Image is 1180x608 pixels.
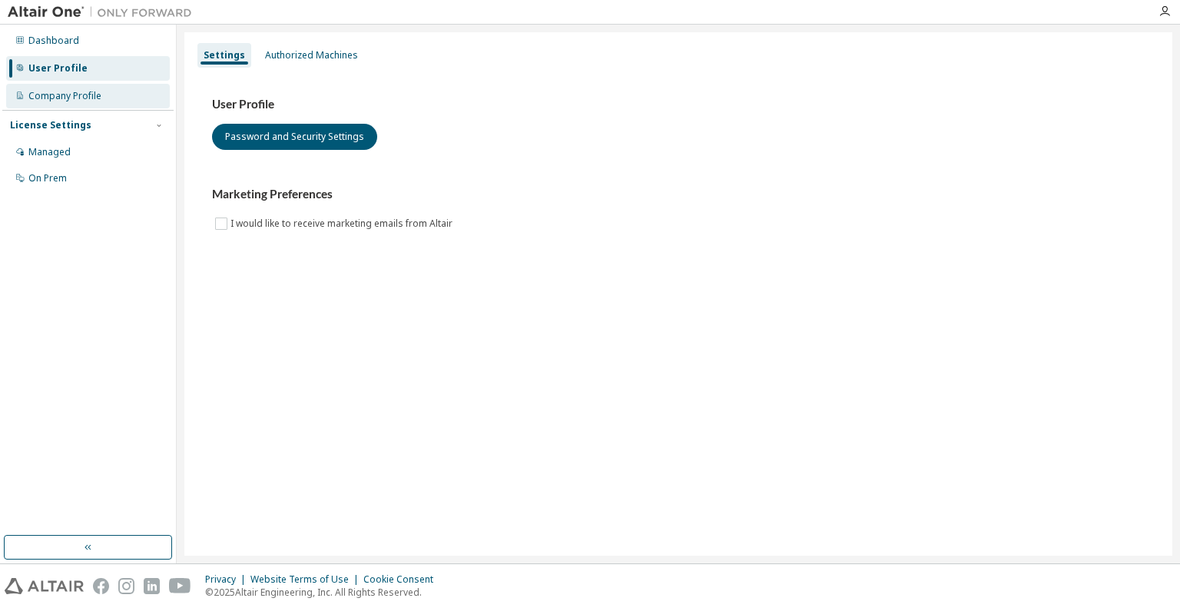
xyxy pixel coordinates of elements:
div: Dashboard [28,35,79,47]
div: On Prem [28,172,67,184]
div: Authorized Machines [265,49,358,61]
label: I would like to receive marketing emails from Altair [230,214,456,233]
div: Company Profile [28,90,101,102]
p: © 2025 Altair Engineering, Inc. All Rights Reserved. [205,586,442,599]
img: youtube.svg [169,578,191,594]
h3: User Profile [212,97,1145,112]
div: Settings [204,49,245,61]
div: License Settings [10,119,91,131]
div: Cookie Consent [363,573,442,586]
img: altair_logo.svg [5,578,84,594]
div: Managed [28,146,71,158]
img: instagram.svg [118,578,134,594]
h3: Marketing Preferences [212,187,1145,202]
img: linkedin.svg [144,578,160,594]
div: Privacy [205,573,250,586]
img: facebook.svg [93,578,109,594]
div: User Profile [28,62,88,75]
div: Website Terms of Use [250,573,363,586]
img: Altair One [8,5,200,20]
button: Password and Security Settings [212,124,377,150]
